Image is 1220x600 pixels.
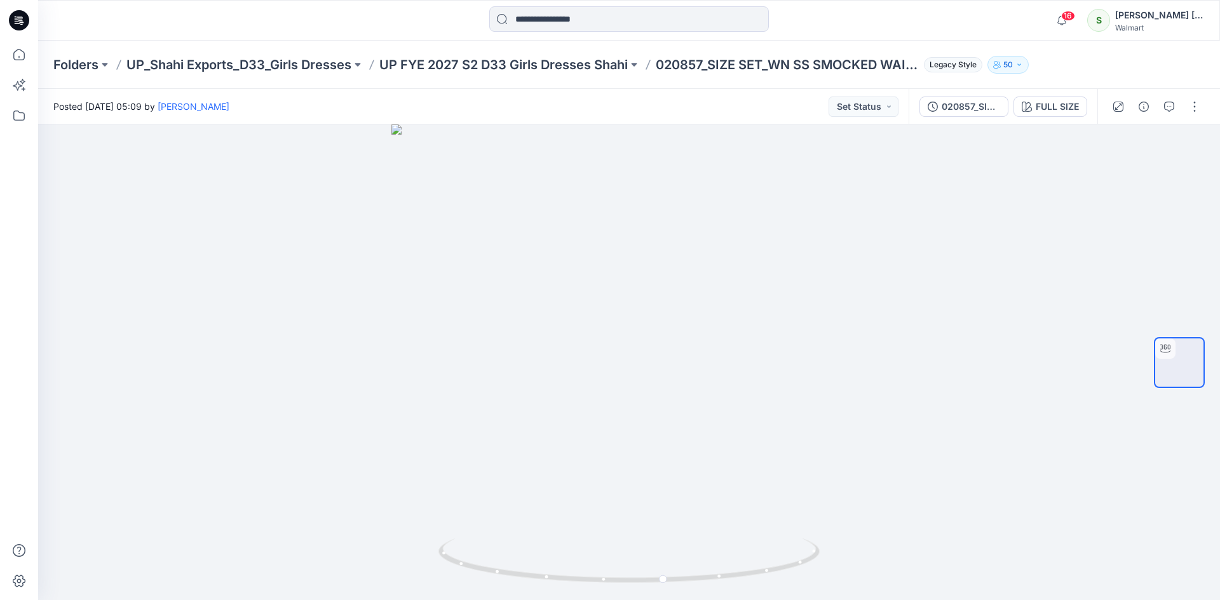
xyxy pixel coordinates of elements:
[1087,9,1110,32] div: S​
[1115,8,1204,23] div: [PERSON_NAME] ​[PERSON_NAME]
[1115,23,1204,32] div: Walmart
[53,100,229,113] span: Posted [DATE] 05:09 by
[919,97,1008,117] button: 020857_SIZE SET_WN SS SMOCKED WAIST DR
[924,57,982,72] span: Legacy Style
[1061,11,1075,21] span: 16
[1134,97,1154,117] button: Details
[987,56,1029,74] button: 50
[942,100,1000,114] div: 020857_SIZE SET_WN SS SMOCKED WAIST DR
[919,56,982,74] button: Legacy Style
[379,56,628,74] a: UP FYE 2027 S2 D33 Girls Dresses Shahi
[1003,58,1013,72] p: 50
[1013,97,1087,117] button: FULL SIZE
[158,101,229,112] a: [PERSON_NAME]
[656,56,919,74] p: 020857_SIZE SET_WN SS SMOCKED WAIST DR
[126,56,351,74] a: UP_Shahi Exports_D33_Girls Dresses
[53,56,98,74] a: Folders
[1036,100,1079,114] div: FULL SIZE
